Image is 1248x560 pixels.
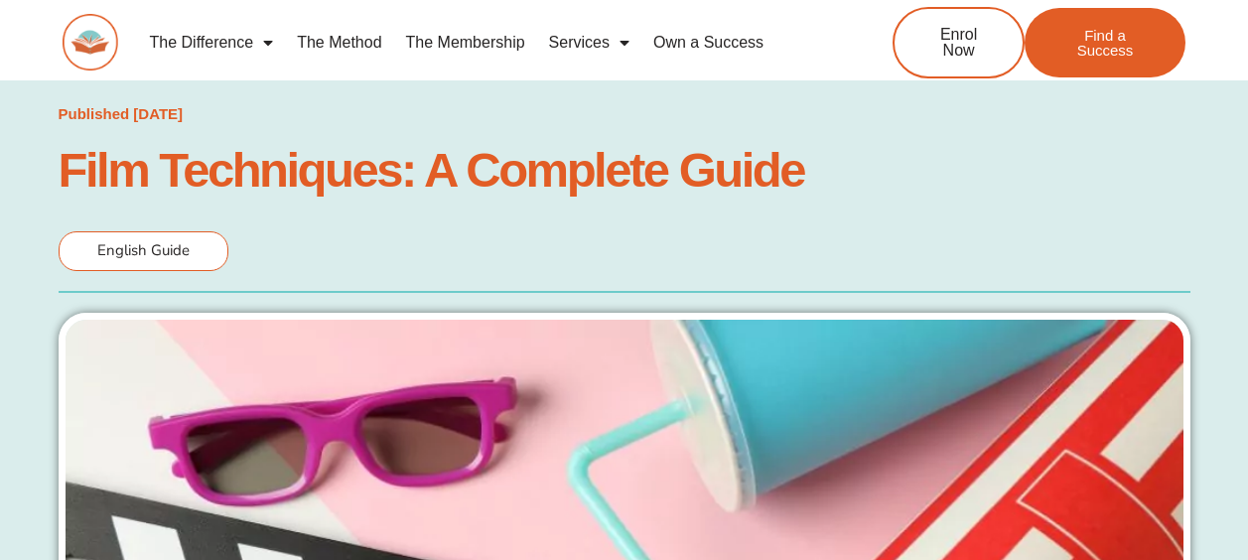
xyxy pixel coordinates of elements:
span: Find a Success [1054,28,1156,58]
span: English Guide [97,240,190,260]
nav: Menu [138,20,829,66]
a: The Membership [394,20,537,66]
a: Published [DATE] [59,100,184,128]
a: The Method [285,20,393,66]
a: Find a Success [1025,8,1185,77]
a: Enrol Now [893,7,1025,78]
time: [DATE] [133,105,183,122]
span: Published [59,105,130,122]
h1: Film Techniques: A Complete Guide [59,148,1190,192]
iframe: Chat Widget [917,336,1248,560]
a: The Difference [138,20,286,66]
a: Own a Success [641,20,775,66]
span: Enrol Now [924,27,993,59]
a: Services [537,20,641,66]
